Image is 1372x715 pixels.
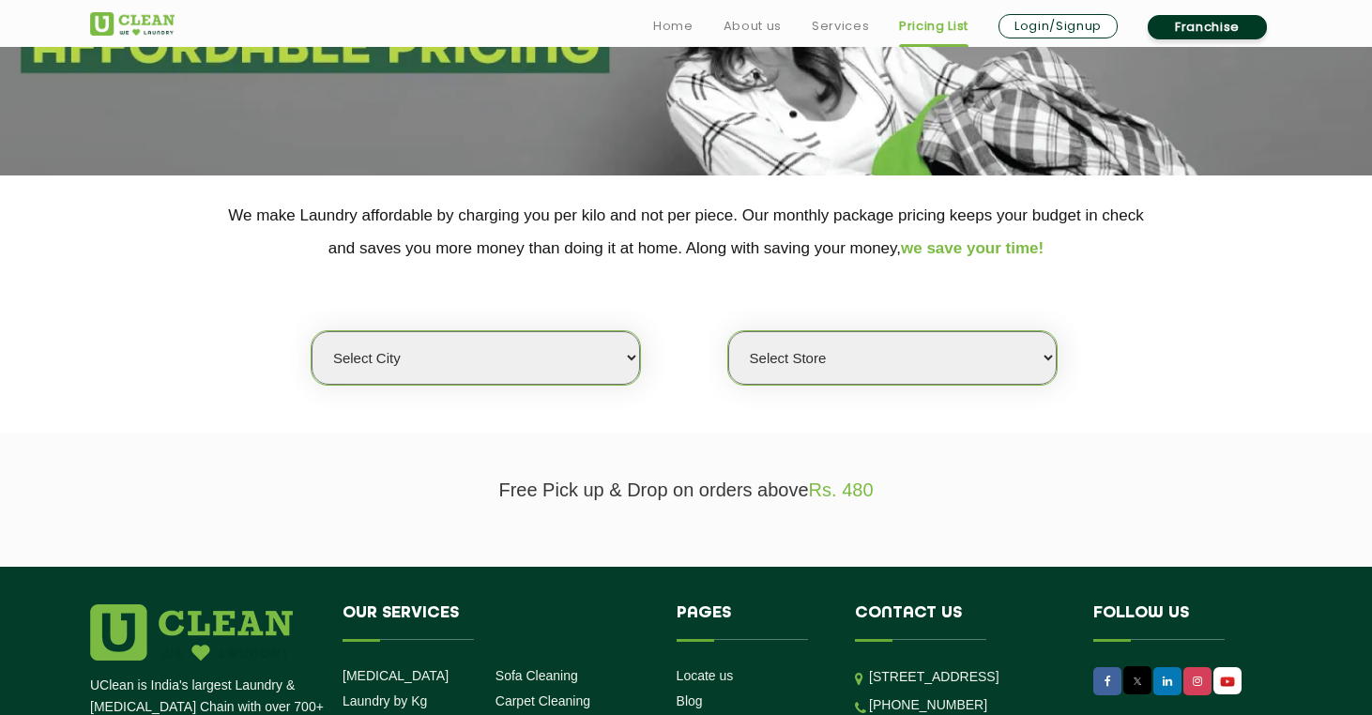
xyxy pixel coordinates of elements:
[1215,672,1240,692] img: UClean Laundry and Dry Cleaning
[899,15,968,38] a: Pricing List
[495,668,578,683] a: Sofa Cleaning
[343,693,427,708] a: Laundry by Kg
[677,693,703,708] a: Blog
[812,15,869,38] a: Services
[90,12,175,36] img: UClean Laundry and Dry Cleaning
[90,604,293,661] img: logo.png
[90,479,1282,501] p: Free Pick up & Drop on orders above
[901,239,1044,257] span: we save your time!
[869,697,987,712] a: [PHONE_NUMBER]
[90,199,1282,265] p: We make Laundry affordable by charging you per kilo and not per piece. Our monthly package pricin...
[653,15,694,38] a: Home
[724,15,782,38] a: About us
[999,14,1118,38] a: Login/Signup
[677,668,734,683] a: Locate us
[855,604,1065,640] h4: Contact us
[677,604,828,640] h4: Pages
[495,693,590,708] a: Carpet Cleaning
[869,666,1065,688] p: [STREET_ADDRESS]
[343,668,449,683] a: [MEDICAL_DATA]
[343,604,648,640] h4: Our Services
[1093,604,1258,640] h4: Follow us
[1148,15,1267,39] a: Franchise
[809,479,874,500] span: Rs. 480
